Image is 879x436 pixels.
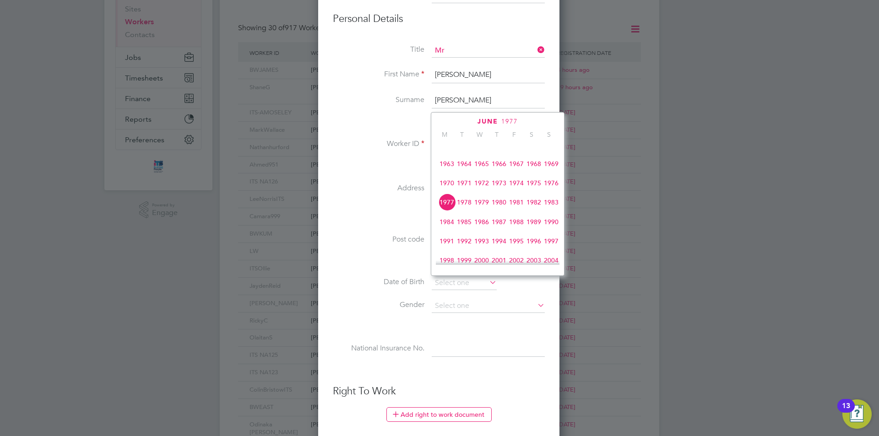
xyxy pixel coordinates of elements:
[490,252,508,269] span: 2001
[438,194,456,211] span: 1977
[333,277,424,287] label: Date of Birth
[333,300,424,310] label: Gender
[508,213,525,231] span: 1988
[333,45,424,54] label: Title
[490,155,508,172] span: 1966
[456,232,473,250] span: 1992
[432,299,545,313] input: Select one
[438,155,456,172] span: 1963
[333,70,424,79] label: First Name
[432,276,497,290] input: Select one
[456,213,473,231] span: 1985
[842,399,872,429] button: Open Resource Center, 13 new notifications
[508,252,525,269] span: 2002
[473,155,490,172] span: 1965
[508,174,525,192] span: 1974
[523,130,540,139] span: S
[525,232,543,250] span: 1996
[432,44,545,58] input: Select one
[508,155,525,172] span: 1967
[333,12,545,26] h3: Personal Details
[438,213,456,231] span: 1984
[543,213,560,231] span: 1990
[456,155,473,172] span: 1964
[505,130,523,139] span: F
[525,252,543,269] span: 2003
[525,155,543,172] span: 1968
[490,232,508,250] span: 1994
[471,130,488,139] span: W
[508,232,525,250] span: 1995
[540,130,558,139] span: S
[333,344,424,353] label: National Insurance No.
[490,174,508,192] span: 1973
[508,194,525,211] span: 1981
[477,118,498,125] span: June
[333,95,424,105] label: Surname
[473,194,490,211] span: 1979
[543,252,560,269] span: 2004
[438,232,456,250] span: 1991
[525,174,543,192] span: 1975
[473,252,490,269] span: 2000
[456,194,473,211] span: 1978
[543,232,560,250] span: 1997
[490,213,508,231] span: 1987
[436,130,453,139] span: M
[453,130,471,139] span: T
[842,406,850,418] div: 13
[473,174,490,192] span: 1972
[525,213,543,231] span: 1989
[333,385,545,398] h3: Right To Work
[473,232,490,250] span: 1993
[456,174,473,192] span: 1971
[490,194,508,211] span: 1980
[543,194,560,211] span: 1983
[488,130,505,139] span: T
[473,213,490,231] span: 1986
[333,139,424,149] label: Worker ID
[456,252,473,269] span: 1999
[543,174,560,192] span: 1976
[333,235,424,244] label: Post code
[333,183,424,193] label: Address
[438,252,456,269] span: 1998
[543,155,560,172] span: 1969
[438,174,456,192] span: 1970
[386,407,492,422] button: Add right to work document
[501,118,518,125] span: 1977
[525,194,543,211] span: 1982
